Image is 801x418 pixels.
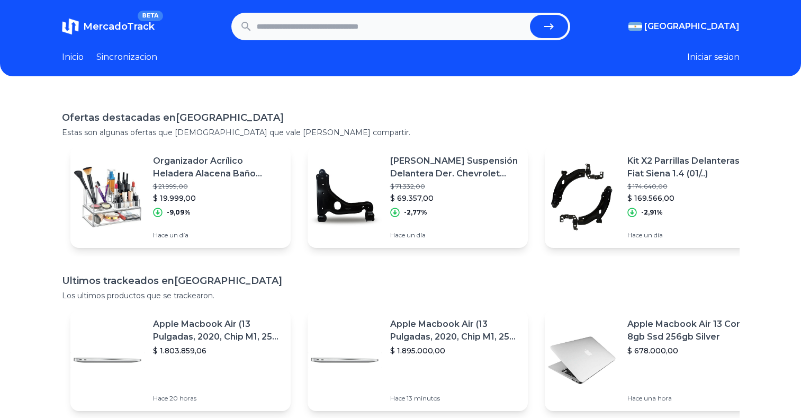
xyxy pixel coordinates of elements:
p: $ 21.999,00 [153,182,282,191]
p: Hace un día [390,231,519,239]
p: Hace un día [627,231,757,239]
button: Iniciar sesion [687,51,740,64]
p: $ 19.999,00 [153,193,282,203]
p: Hace 13 minutos [390,394,519,403]
button: [GEOGRAPHIC_DATA] [628,20,740,33]
img: Featured image [545,323,619,397]
p: $ 678.000,00 [627,345,757,356]
p: Hace una hora [627,394,757,403]
p: $ 71.332,00 [390,182,519,191]
p: -9,09% [167,208,191,217]
p: Estas son algunas ofertas que [DEMOGRAPHIC_DATA] que vale [PERSON_NAME] compartir. [62,127,740,138]
p: $ 174.640,00 [627,182,757,191]
img: Featured image [308,323,382,397]
a: MercadoTrackBETA [62,18,155,35]
p: Apple Macbook Air 13 Core I5 8gb Ssd 256gb Silver [627,318,757,343]
p: Apple Macbook Air (13 Pulgadas, 2020, Chip M1, 256 Gb De Ssd, 8 Gb De Ram) - Plata [153,318,282,343]
span: [GEOGRAPHIC_DATA] [644,20,740,33]
a: Featured imageApple Macbook Air 13 Core I5 8gb Ssd 256gb Silver$ 678.000,00Hace una hora [545,309,765,411]
img: MercadoTrack [62,18,79,35]
p: Los ultimos productos que se trackearon. [62,290,740,301]
p: [PERSON_NAME] Suspensión Delantera Der. Chevrolet Vectra (97/..) [390,155,519,180]
img: Featured image [545,160,619,234]
a: Featured imageApple Macbook Air (13 Pulgadas, 2020, Chip M1, 256 Gb De Ssd, 8 Gb De Ram) - Plata$... [308,309,528,411]
span: BETA [138,11,163,21]
img: Featured image [70,323,145,397]
p: -2,91% [641,208,663,217]
p: $ 169.566,00 [627,193,757,203]
a: Featured image[PERSON_NAME] Suspensión Delantera Der. Chevrolet Vectra (97/..)$ 71.332,00$ 69.357... [308,146,528,248]
p: Organizador Acrílico Heladera Alacena Baño Pettish Online [153,155,282,180]
img: Featured image [308,160,382,234]
p: $ 1.803.859,06 [153,345,282,356]
a: Featured imageKit X2 Parrillas Delanteras Fiat Siena 1.4 (01/..)$ 174.640,00$ 169.566,00-2,91%Hac... [545,146,765,248]
p: Kit X2 Parrillas Delanteras Fiat Siena 1.4 (01/..) [627,155,757,180]
a: Sincronizacion [96,51,157,64]
p: -2,77% [404,208,427,217]
a: Featured imageOrganizador Acrílico Heladera Alacena Baño Pettish Online$ 21.999,00$ 19.999,00-9,0... [70,146,291,248]
h1: Ofertas destacadas en [GEOGRAPHIC_DATA] [62,110,740,125]
p: Apple Macbook Air (13 Pulgadas, 2020, Chip M1, 256 Gb De Ssd, 8 Gb De Ram) - Plata [390,318,519,343]
p: $ 69.357,00 [390,193,519,203]
img: Argentina [628,22,642,31]
p: Hace un día [153,231,282,239]
p: Hace 20 horas [153,394,282,403]
p: $ 1.895.000,00 [390,345,519,356]
h1: Ultimos trackeados en [GEOGRAPHIC_DATA] [62,273,740,288]
span: MercadoTrack [83,21,155,32]
img: Featured image [70,160,145,234]
a: Featured imageApple Macbook Air (13 Pulgadas, 2020, Chip M1, 256 Gb De Ssd, 8 Gb De Ram) - Plata$... [70,309,291,411]
a: Inicio [62,51,84,64]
